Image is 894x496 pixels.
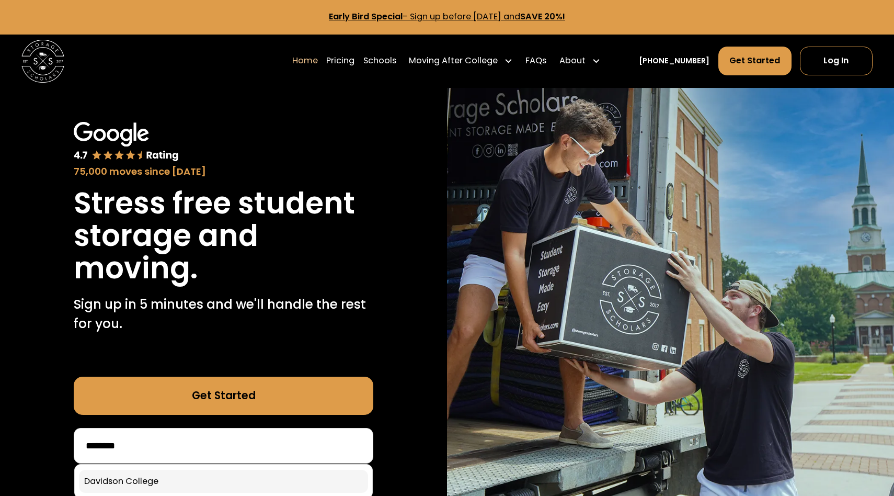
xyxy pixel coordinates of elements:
a: Schools [363,46,396,76]
p: Sign up in 5 minutes and we'll handle the rest for you. [74,295,373,334]
a: Home [292,46,318,76]
strong: Early Bird Special [329,10,403,22]
div: About [559,54,586,67]
a: Get Started [718,47,792,75]
div: Moving After College [405,46,517,76]
a: Early Bird Special- Sign up before [DATE] andSAVE 20%! [329,10,565,22]
img: Storage Scholars main logo [21,40,64,83]
div: Moving After College [409,54,498,67]
a: FAQs [525,46,546,76]
a: Get Started [74,377,373,415]
div: 75,000 moves since [DATE] [74,164,373,179]
strong: SAVE 20%! [520,10,565,22]
a: Log In [800,47,873,75]
img: Google 4.7 star rating [74,122,179,162]
div: About [555,46,605,76]
a: [PHONE_NUMBER] [639,55,709,66]
a: Pricing [326,46,354,76]
h1: Stress free student storage and moving. [74,187,373,285]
